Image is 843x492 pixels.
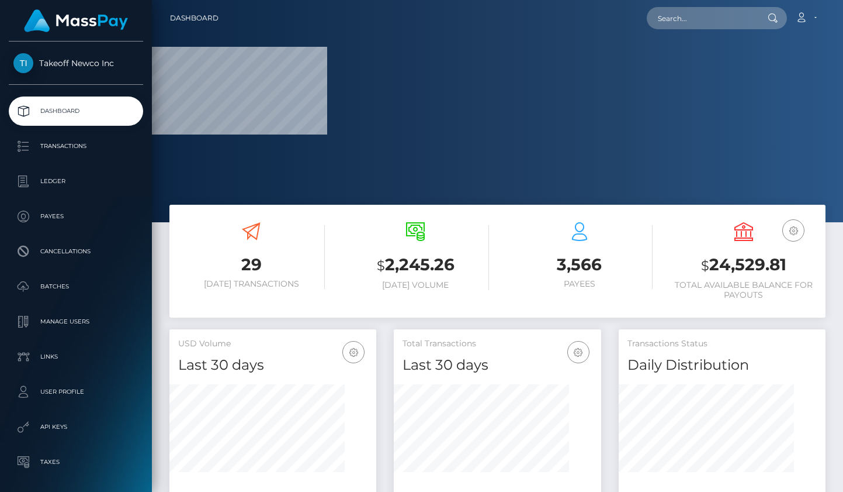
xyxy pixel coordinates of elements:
[13,453,138,471] p: Taxes
[9,342,143,371] a: Links
[403,355,592,376] h4: Last 30 days
[9,272,143,301] a: Batches
[13,208,138,225] p: Payees
[507,253,653,276] h3: 3,566
[13,243,138,260] p: Cancellations
[13,348,138,366] p: Links
[9,237,143,266] a: Cancellations
[178,338,367,350] h5: USD Volume
[13,383,138,401] p: User Profile
[627,355,817,376] h4: Daily Distribution
[170,6,218,30] a: Dashboard
[670,280,817,300] h6: Total Available Balance for Payouts
[9,448,143,477] a: Taxes
[9,132,143,161] a: Transactions
[627,338,817,350] h5: Transactions Status
[178,253,325,276] h3: 29
[13,418,138,436] p: API Keys
[9,307,143,336] a: Manage Users
[9,58,143,68] span: Takeoff Newco Inc
[9,377,143,407] a: User Profile
[13,278,138,295] p: Batches
[9,97,143,126] a: Dashboard
[178,355,367,376] h4: Last 30 days
[403,338,592,350] h5: Total Transactions
[9,202,143,231] a: Payees
[507,279,653,289] h6: Payees
[13,173,138,190] p: Ledger
[647,7,757,29] input: Search...
[342,253,489,277] h3: 2,245.26
[178,279,325,289] h6: [DATE] Transactions
[377,257,385,274] small: $
[13,137,138,155] p: Transactions
[9,167,143,196] a: Ledger
[24,9,128,32] img: MassPay Logo
[9,412,143,442] a: API Keys
[670,253,817,277] h3: 24,529.81
[13,313,138,331] p: Manage Users
[342,280,489,290] h6: [DATE] Volume
[701,257,709,274] small: $
[13,102,138,120] p: Dashboard
[13,53,33,73] img: Takeoff Newco Inc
